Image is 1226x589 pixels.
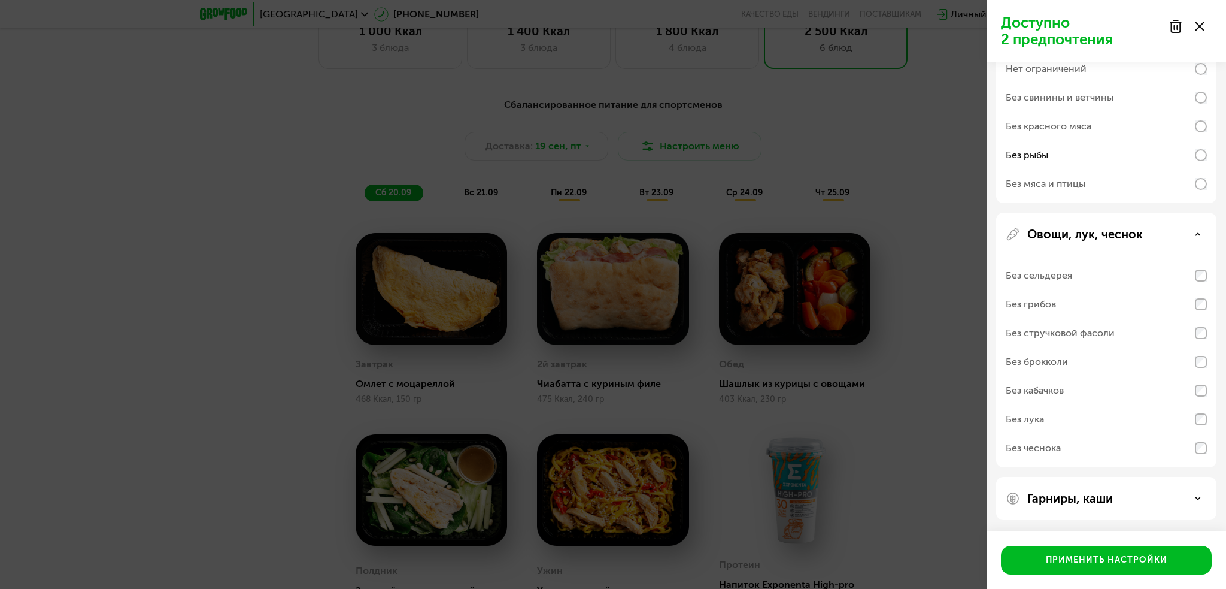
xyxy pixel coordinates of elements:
[1006,412,1044,427] div: Без лука
[1001,546,1212,575] button: Применить настройки
[1006,355,1068,369] div: Без брокколи
[1027,491,1113,506] p: Гарниры, каши
[1001,14,1161,48] p: Доступно 2 предпочтения
[1006,297,1056,312] div: Без грибов
[1006,326,1115,340] div: Без стручковой фасоли
[1006,62,1087,76] div: Нет ограничений
[1006,383,1064,398] div: Без кабачков
[1006,119,1091,134] div: Без красного мяса
[1046,554,1167,566] div: Применить настройки
[1006,268,1072,283] div: Без сельдерея
[1027,227,1143,241] p: Овощи, лук, чеснок
[1006,90,1113,105] div: Без свинины и ветчины
[1006,148,1048,162] div: Без рыбы
[1006,177,1085,191] div: Без мяса и птицы
[1006,441,1061,455] div: Без чеснока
